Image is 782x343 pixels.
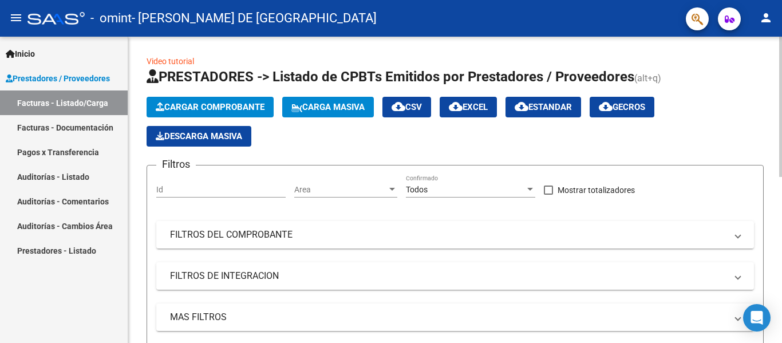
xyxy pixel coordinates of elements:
[449,100,463,113] mat-icon: cloud_download
[392,100,405,113] mat-icon: cloud_download
[382,97,431,117] button: CSV
[599,100,613,113] mat-icon: cloud_download
[6,48,35,60] span: Inicio
[6,72,110,85] span: Prestadores / Proveedores
[132,6,377,31] span: - [PERSON_NAME] DE [GEOGRAPHIC_DATA]
[156,221,754,249] mat-expansion-panel-header: FILTROS DEL COMPROBANTE
[282,97,374,117] button: Carga Masiva
[156,262,754,290] mat-expansion-panel-header: FILTROS DE INTEGRACION
[156,102,264,112] span: Cargar Comprobante
[505,97,581,117] button: Estandar
[156,156,196,172] h3: Filtros
[147,57,194,66] a: Video tutorial
[440,97,497,117] button: EXCEL
[147,69,634,85] span: PRESTADORES -> Listado de CPBTs Emitidos por Prestadores / Proveedores
[558,183,635,197] span: Mostrar totalizadores
[90,6,132,31] span: - omint
[590,97,654,117] button: Gecros
[294,185,387,195] span: Area
[156,131,242,141] span: Descarga Masiva
[147,126,251,147] app-download-masive: Descarga masiva de comprobantes (adjuntos)
[170,270,726,282] mat-panel-title: FILTROS DE INTEGRACION
[634,73,661,84] span: (alt+q)
[170,311,726,324] mat-panel-title: MAS FILTROS
[291,102,365,112] span: Carga Masiva
[515,102,572,112] span: Estandar
[392,102,422,112] span: CSV
[147,126,251,147] button: Descarga Masiva
[759,11,773,25] mat-icon: person
[406,185,428,194] span: Todos
[743,304,771,332] div: Open Intercom Messenger
[449,102,488,112] span: EXCEL
[170,228,726,241] mat-panel-title: FILTROS DEL COMPROBANTE
[147,97,274,117] button: Cargar Comprobante
[9,11,23,25] mat-icon: menu
[515,100,528,113] mat-icon: cloud_download
[599,102,645,112] span: Gecros
[156,303,754,331] mat-expansion-panel-header: MAS FILTROS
